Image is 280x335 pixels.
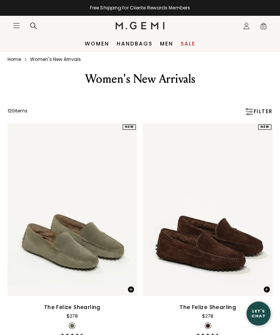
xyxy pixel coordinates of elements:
div: 120 items [8,108,28,115]
div: Let's Chat [247,309,271,318]
a: Women [85,41,109,47]
img: The Felize Shearling [8,123,137,296]
div: NEW [258,124,271,130]
span: 0 [260,24,267,31]
a: Sale [181,41,195,47]
div: NEW [123,124,136,130]
img: The Felize Shearling [143,123,273,296]
img: Open filters [245,108,253,115]
div: The Felize Shearling [180,303,236,312]
div: The Felize Shearling [44,303,100,312]
img: M.Gemi [116,22,165,29]
a: Women's new arrivals [30,56,81,62]
div: $278 [67,312,78,320]
img: v_7389188063291_SWATCH_50x.jpg [70,324,74,328]
div: Women's New Arrivals [17,71,264,86]
div: $278 [202,312,213,320]
img: v_12460_SWATCH_50x.jpg [206,324,210,328]
a: Men [160,41,173,47]
button: Open site menu [13,22,20,29]
a: Home [8,56,21,62]
div: FILTER [245,108,273,115]
a: Handbags [117,41,152,47]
